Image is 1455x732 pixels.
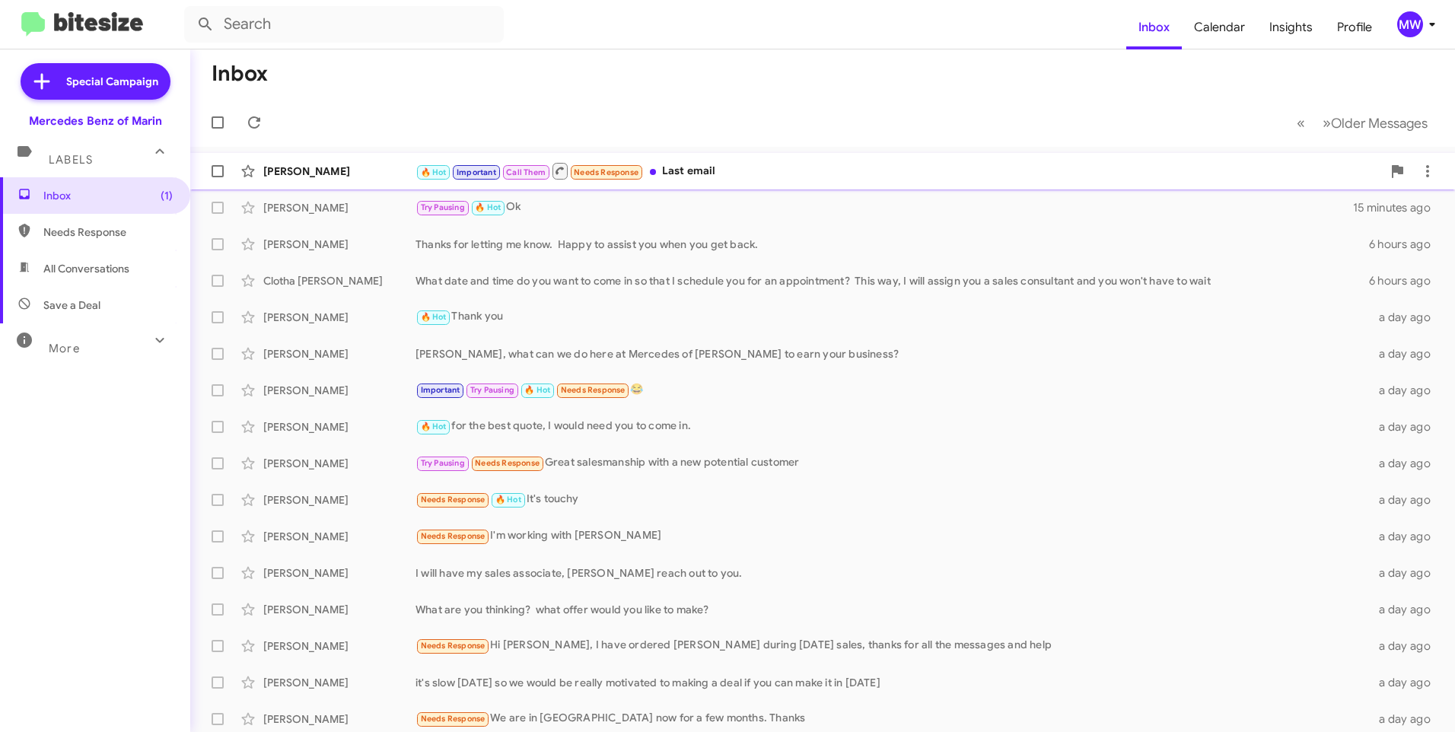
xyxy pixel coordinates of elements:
div: We are in [GEOGRAPHIC_DATA] now for a few months. Thanks [415,710,1370,727]
div: for the best quote, I would need you to come in. [415,418,1370,435]
span: All Conversations [43,261,129,276]
div: What date and time do you want to come in so that I schedule you for an appointment? This way, I ... [415,273,1369,288]
span: 🔥 Hot [421,422,447,431]
div: a day ago [1370,492,1443,508]
div: a day ago [1370,638,1443,654]
span: Needs Response [43,224,173,240]
span: Inbox [43,188,173,203]
div: Thanks for letting me know. Happy to assist you when you get back. [415,237,1369,252]
div: I will have my sales associate, [PERSON_NAME] reach out to you. [415,565,1370,581]
div: [PERSON_NAME] [263,456,415,471]
span: Call Them [506,167,546,177]
div: [PERSON_NAME] [263,164,415,179]
span: (1) [161,188,173,203]
span: Needs Response [421,495,486,504]
div: Clotha [PERSON_NAME] [263,273,415,288]
div: a day ago [1370,419,1443,434]
span: 🔥 Hot [421,167,447,177]
span: Try Pausing [421,202,465,212]
div: What are you thinking? what offer would you like to make? [415,602,1370,617]
button: Previous [1288,107,1314,138]
div: Last email [415,161,1382,180]
span: Older Messages [1331,115,1428,132]
div: 6 hours ago [1369,273,1443,288]
div: [PERSON_NAME] [263,675,415,690]
h1: Inbox [212,62,268,86]
nav: Page navigation example [1288,107,1437,138]
a: Calendar [1182,5,1257,49]
div: a day ago [1370,310,1443,325]
div: 6 hours ago [1369,237,1443,252]
span: 🔥 Hot [495,495,521,504]
div: [PERSON_NAME] [263,237,415,252]
a: Profile [1325,5,1384,49]
div: [PERSON_NAME] [263,200,415,215]
div: Great salesmanship with a new potential customer [415,454,1370,472]
span: Needs Response [421,714,486,724]
a: Insights [1257,5,1325,49]
span: Needs Response [574,167,638,177]
div: a day ago [1370,565,1443,581]
div: It's touchy [415,491,1370,508]
span: Needs Response [421,531,486,541]
span: » [1323,113,1331,132]
span: Try Pausing [421,458,465,468]
a: Inbox [1126,5,1182,49]
div: Mercedes Benz of Marin [29,113,162,129]
span: 🔥 Hot [475,202,501,212]
span: Needs Response [421,641,486,651]
div: Hi [PERSON_NAME], I have ordered [PERSON_NAME] during [DATE] sales, thanks for all the messages a... [415,637,1370,654]
div: [PERSON_NAME] [263,602,415,617]
div: a day ago [1370,675,1443,690]
div: 15 minutes ago [1353,200,1443,215]
div: it's slow [DATE] so we would be really motivated to making a deal if you can make it in [DATE] [415,675,1370,690]
span: Needs Response [561,385,626,395]
div: I'm working with [PERSON_NAME] [415,527,1370,545]
div: 😂 [415,381,1370,399]
a: Special Campaign [21,63,170,100]
button: MW [1384,11,1438,37]
div: a day ago [1370,383,1443,398]
span: 🔥 Hot [421,312,447,322]
div: MW [1397,11,1423,37]
div: a day ago [1370,711,1443,727]
div: a day ago [1370,346,1443,361]
div: [PERSON_NAME] [263,419,415,434]
span: More [49,342,80,355]
span: Needs Response [475,458,540,468]
div: [PERSON_NAME] [263,310,415,325]
span: Save a Deal [43,298,100,313]
span: Important [457,167,496,177]
div: Ok [415,199,1353,216]
div: [PERSON_NAME], what can we do here at Mercedes of [PERSON_NAME] to earn your business? [415,346,1370,361]
div: [PERSON_NAME] [263,492,415,508]
div: [PERSON_NAME] [263,711,415,727]
div: [PERSON_NAME] [263,346,415,361]
span: Special Campaign [66,74,158,89]
span: Important [421,385,460,395]
div: Thank you [415,308,1370,326]
span: « [1297,113,1305,132]
div: a day ago [1370,602,1443,617]
div: [PERSON_NAME] [263,638,415,654]
div: [PERSON_NAME] [263,565,415,581]
span: 🔥 Hot [524,385,550,395]
div: [PERSON_NAME] [263,529,415,544]
input: Search [184,6,504,43]
div: [PERSON_NAME] [263,383,415,398]
button: Next [1313,107,1437,138]
span: Try Pausing [470,385,514,395]
div: a day ago [1370,456,1443,471]
span: Labels [49,153,93,167]
div: a day ago [1370,529,1443,544]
